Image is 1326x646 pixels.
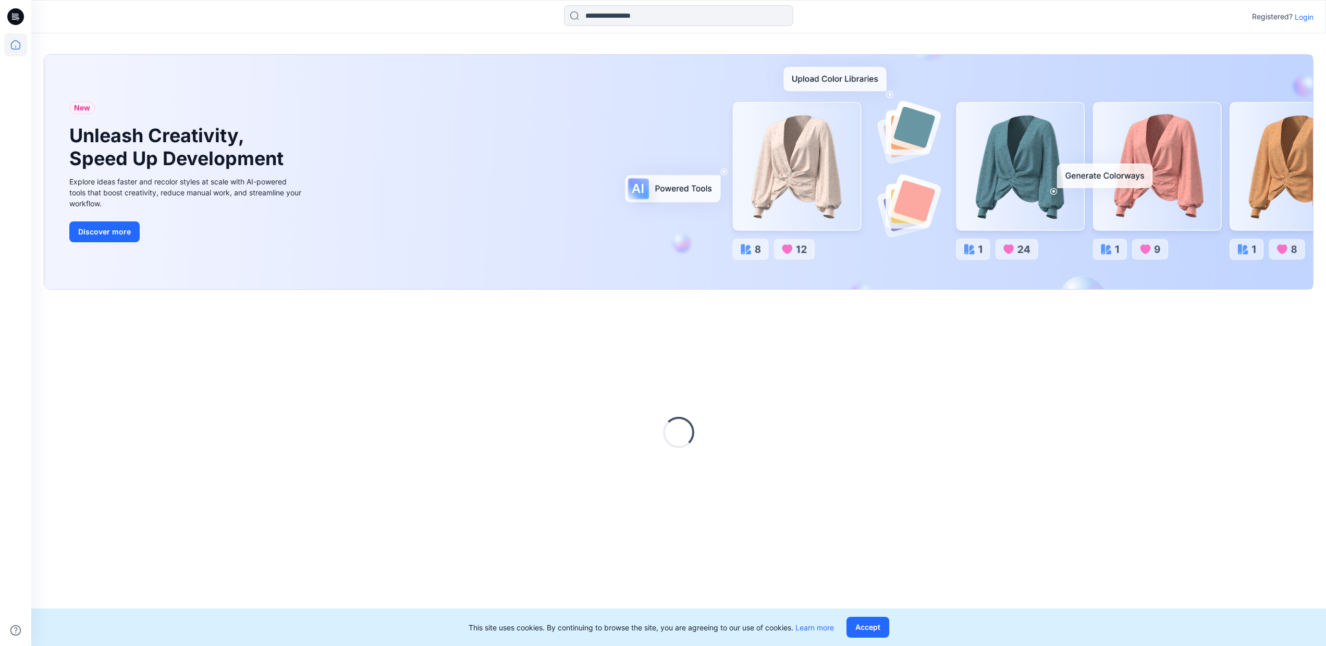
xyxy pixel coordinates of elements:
[1295,11,1313,22] p: Login
[69,176,304,209] div: Explore ideas faster and recolor styles at scale with AI-powered tools that boost creativity, red...
[69,221,304,242] a: Discover more
[69,221,140,242] button: Discover more
[69,125,288,169] h1: Unleash Creativity, Speed Up Development
[795,623,834,632] a: Learn more
[74,102,90,114] span: New
[846,617,889,638] button: Accept
[1252,10,1293,23] p: Registered?
[469,622,834,633] p: This site uses cookies. By continuing to browse the site, you are agreeing to our use of cookies.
